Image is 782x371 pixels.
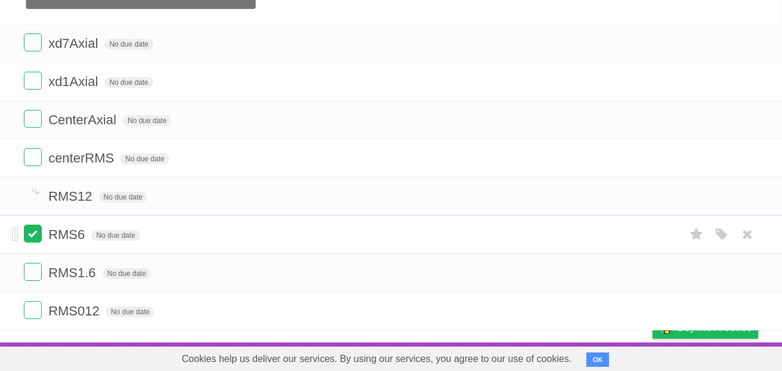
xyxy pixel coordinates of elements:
span: RMS012 [48,303,103,318]
span: No due date [99,192,147,203]
span: No due date [104,39,153,50]
a: Suggest a feature [683,345,758,368]
span: No due date [104,77,153,88]
label: Done [24,33,42,51]
span: RMS1.6 [48,265,98,280]
span: No due date [103,268,151,279]
span: No due date [91,230,140,241]
label: Star task [685,186,708,206]
label: Star task [685,148,708,168]
span: xd7Axial [48,36,101,51]
label: Done [24,186,42,204]
span: xd1Axial [48,74,101,89]
span: RMS6 [48,227,88,242]
label: Done [24,263,42,281]
label: Star task [685,110,708,130]
span: CenterAxial [48,112,119,127]
a: Terms [596,345,623,368]
label: Star task [685,225,708,244]
label: Done [24,148,42,166]
span: No due date [106,306,154,317]
a: Privacy [637,345,668,368]
label: Star task [685,301,708,321]
button: OK [586,352,610,367]
a: About [494,345,519,368]
label: Star task [685,33,708,53]
span: No due date [120,154,169,164]
label: Done [24,225,42,243]
label: Star task [685,72,708,91]
span: Cookies help us deliver our services. By using our services, you agree to our use of cookies. [170,347,584,371]
a: Developers [533,345,582,368]
label: Star task [685,263,708,283]
span: Buy me a coffee [678,317,752,338]
span: RMS12 [48,189,95,204]
span: centerRMS [48,151,117,165]
label: Done [24,110,42,128]
label: Done [24,301,42,319]
label: Done [24,72,42,90]
span: No due date [123,115,171,126]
